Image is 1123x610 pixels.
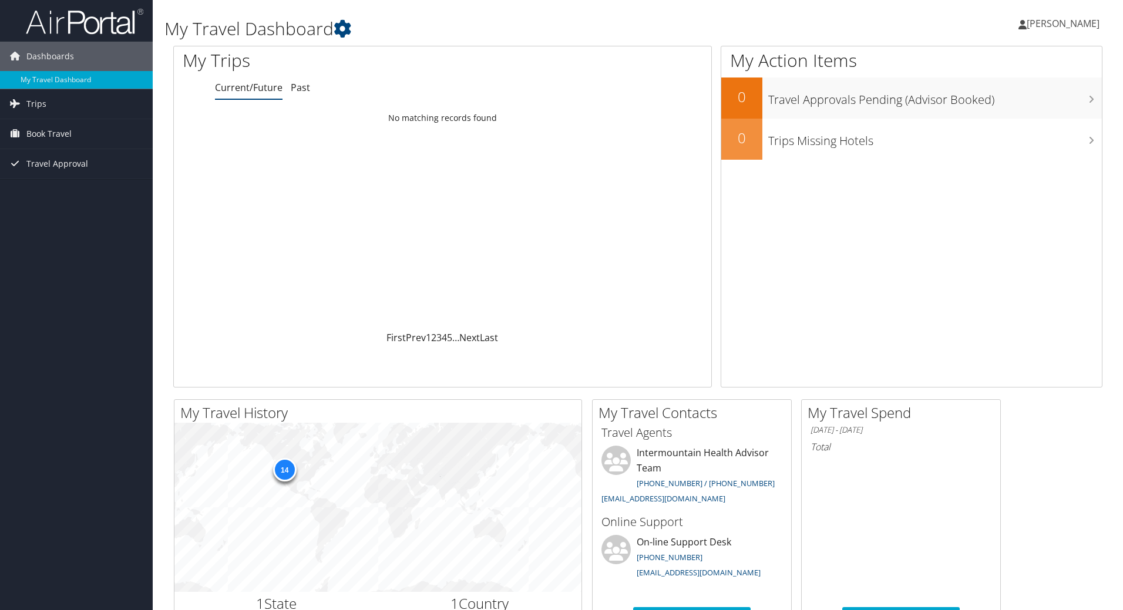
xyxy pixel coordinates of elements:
a: [PERSON_NAME] [1018,6,1111,41]
span: Book Travel [26,119,72,149]
a: Past [291,81,310,94]
a: [EMAIL_ADDRESS][DOMAIN_NAME] [637,567,761,578]
a: 3 [436,331,442,344]
a: [PHONE_NUMBER] / [PHONE_NUMBER] [637,478,775,488]
a: 0Travel Approvals Pending (Advisor Booked) [721,77,1102,119]
a: 1 [426,331,431,344]
span: … [452,331,459,344]
a: [PHONE_NUMBER] [637,552,702,562]
a: 2 [431,331,436,344]
h6: Total [811,440,991,453]
li: Intermountain Health Advisor Team [596,446,788,508]
a: Current/Future [215,81,283,94]
h3: Travel Approvals Pending (Advisor Booked) [768,86,1102,108]
a: Next [459,331,480,344]
a: 4 [442,331,447,344]
img: airportal-logo.png [26,8,143,35]
div: 14 [273,457,296,481]
h2: My Travel Contacts [599,403,791,423]
h3: Travel Agents [601,424,782,441]
li: On-line Support Desk [596,535,788,583]
span: [PERSON_NAME] [1027,17,1100,30]
a: Last [480,331,498,344]
a: First [386,331,406,344]
a: Prev [406,331,426,344]
a: [EMAIL_ADDRESS][DOMAIN_NAME] [601,493,725,504]
td: No matching records found [174,107,711,129]
a: 5 [447,331,452,344]
h1: My Trips [183,48,479,73]
h6: [DATE] - [DATE] [811,424,991,436]
span: Travel Approval [26,149,88,178]
h1: My Action Items [721,48,1102,73]
span: Trips [26,89,46,119]
h3: Trips Missing Hotels [768,127,1102,149]
h2: 0 [721,87,762,107]
span: Dashboards [26,42,74,71]
h3: Online Support [601,514,782,530]
h1: My Travel Dashboard [164,16,796,41]
h2: My Travel Spend [808,403,1000,423]
h2: My Travel History [180,403,581,423]
a: 0Trips Missing Hotels [721,119,1102,160]
h2: 0 [721,128,762,148]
